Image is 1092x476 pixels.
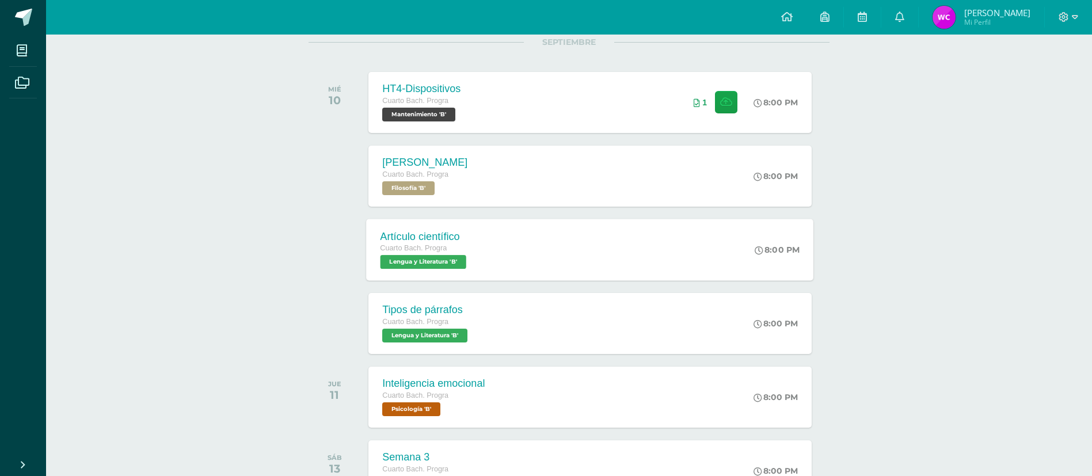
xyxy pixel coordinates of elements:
[382,181,435,195] span: Filosofía 'B'
[755,245,800,255] div: 8:00 PM
[694,98,707,107] div: Archivos entregados
[382,402,440,416] span: Psicología 'B'
[382,329,467,342] span: Lengua y Literatura 'B'
[754,466,798,476] div: 8:00 PM
[964,17,1030,27] span: Mi Perfil
[382,318,448,326] span: Cuarto Bach. Progra
[328,454,342,462] div: SÁB
[328,93,341,107] div: 10
[382,451,463,463] div: Semana 3
[754,392,798,402] div: 8:00 PM
[382,108,455,121] span: Mantenimiento 'B'
[328,380,341,388] div: JUE
[328,85,341,93] div: MIÉ
[382,157,467,169] div: [PERSON_NAME]
[382,97,448,105] span: Cuarto Bach. Progra
[964,7,1030,18] span: [PERSON_NAME]
[524,37,614,47] span: SEPTIEMBRE
[754,171,798,181] div: 8:00 PM
[382,378,485,390] div: Inteligencia emocional
[381,255,466,269] span: Lengua y Literatura 'B'
[328,462,342,475] div: 13
[382,304,470,316] div: Tipos de párrafos
[381,230,470,242] div: Artículo científico
[754,318,798,329] div: 8:00 PM
[381,244,447,252] span: Cuarto Bach. Progra
[702,98,707,107] span: 1
[382,170,448,178] span: Cuarto Bach. Progra
[382,391,448,399] span: Cuarto Bach. Progra
[933,6,956,29] img: 885d074ffe13cc35d0d496a46f92db62.png
[754,97,798,108] div: 8:00 PM
[382,83,461,95] div: HT4-Dispositivos
[328,388,341,402] div: 11
[382,465,448,473] span: Cuarto Bach. Progra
